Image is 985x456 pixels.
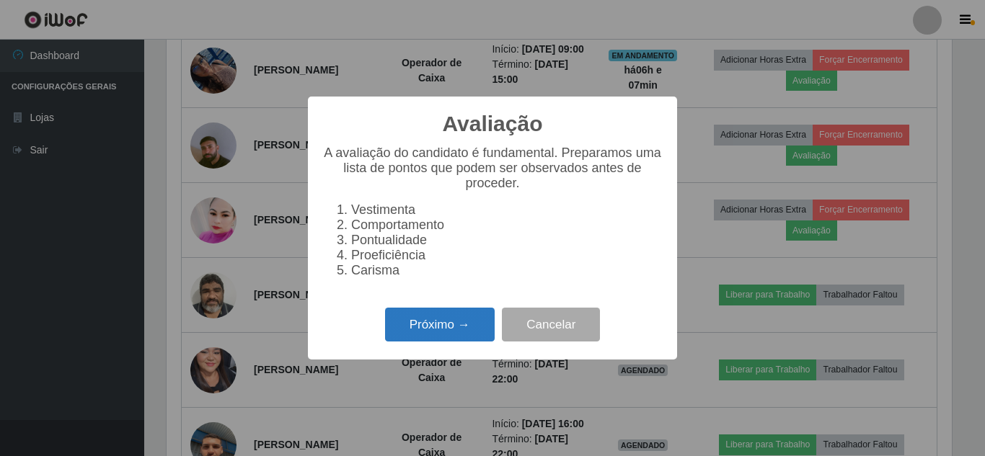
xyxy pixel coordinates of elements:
[351,248,663,263] li: Proeficiência
[351,202,663,218] li: Vestimenta
[351,233,663,248] li: Pontualidade
[443,111,543,137] h2: Avaliação
[385,308,495,341] button: Próximo →
[322,146,663,191] p: A avaliação do candidato é fundamental. Preparamos uma lista de pontos que podem ser observados a...
[351,218,663,233] li: Comportamento
[351,263,663,278] li: Carisma
[502,308,600,341] button: Cancelar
